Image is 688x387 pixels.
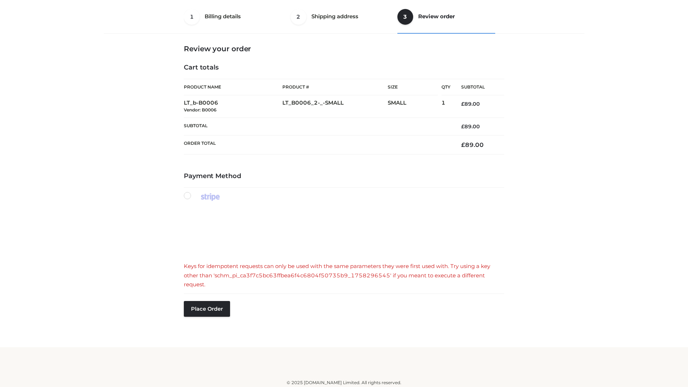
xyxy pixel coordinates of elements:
[106,379,582,386] div: © 2025 [DOMAIN_NAME] Limited. All rights reserved.
[184,135,450,154] th: Order Total
[184,79,282,95] th: Product Name
[184,262,504,289] div: Keys for idempotent requests can only be used with the same parameters they were first used with....
[461,101,464,107] span: £
[461,141,465,148] span: £
[388,79,438,95] th: Size
[184,118,450,135] th: Subtotal
[461,141,484,148] bdi: 89.00
[441,95,450,118] td: 1
[184,301,230,317] button: Place order
[441,79,450,95] th: Qty
[461,101,480,107] bdi: 89.00
[282,95,388,118] td: LT_B0006_2-_-SMALL
[282,79,388,95] th: Product #
[184,107,216,113] small: Vendor: B0006
[450,79,504,95] th: Subtotal
[461,123,480,130] bdi: 89.00
[182,209,503,254] iframe: Secure payment input frame
[184,172,504,180] h4: Payment Method
[184,95,282,118] td: LT_b-B0006
[461,123,464,130] span: £
[184,64,504,72] h4: Cart totals
[184,44,504,53] h3: Review your order
[388,95,441,118] td: SMALL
